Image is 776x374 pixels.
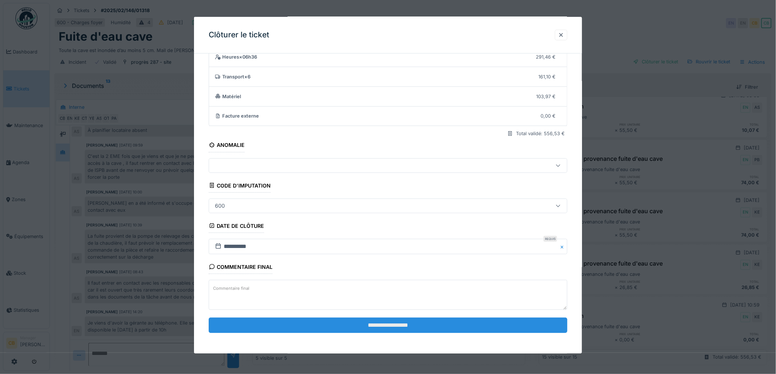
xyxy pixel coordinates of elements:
[536,53,556,60] div: 291,46 €
[559,239,567,254] button: Close
[209,30,269,40] h3: Clôturer le ticket
[209,180,271,193] div: Code d'imputation
[215,112,535,119] div: Facture externe
[212,202,228,210] div: 600
[209,140,245,152] div: Anomalie
[516,130,565,137] div: Total validé: 556,53 €
[536,93,556,100] div: 103,97 €
[212,50,564,64] summary: Heures×06h36291,46 €
[209,262,272,274] div: Commentaire final
[212,70,564,84] summary: Transport×6161,10 €
[212,284,251,293] label: Commentaire final
[209,221,264,233] div: Date de clôture
[212,109,564,123] summary: Facture externe0,00 €
[543,236,557,242] div: Requis
[215,53,530,60] div: Heures × 06h36
[215,93,531,100] div: Matériel
[215,73,533,80] div: Transport × 6
[212,90,564,103] summary: Matériel103,97 €
[541,112,556,119] div: 0,00 €
[538,73,556,80] div: 161,10 €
